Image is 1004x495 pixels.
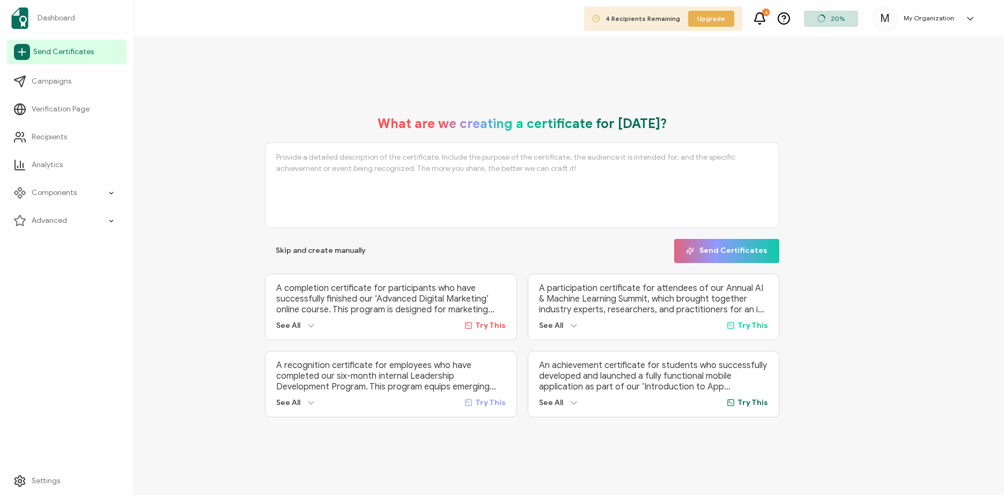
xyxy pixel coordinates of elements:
[880,11,890,27] span: M
[475,398,506,407] span: Try This
[38,13,75,24] span: Dashboard
[7,40,127,64] a: Send Certificates
[737,398,768,407] span: Try This
[276,360,505,392] p: A recognition certificate for employees who have completed our six-month internal Leadership Deve...
[32,187,77,198] span: Components
[737,321,768,330] span: Try This
[7,99,127,120] a: Verification Page
[276,321,300,330] span: See All
[7,126,127,148] a: Recipients
[32,104,90,115] span: Verification Page
[32,160,63,170] span: Analytics
[32,76,71,87] span: Campaigns
[475,321,506,330] span: Try This
[32,476,60,486] span: Settings
[276,247,366,254] span: Skip and create manually
[539,360,768,392] p: An achievement certificate for students who successfully developed and launched a fully functiona...
[11,7,28,29] img: sertifier-logomark-colored.svg
[7,470,127,492] a: Settings
[7,3,127,33] a: Dashboard
[831,14,845,22] span: 20%
[686,247,767,255] span: Send Certificates
[7,154,127,176] a: Analytics
[674,239,779,263] button: Send Certificates
[32,132,67,142] span: Recipients
[606,14,680,22] span: 4 Recipients Remaining
[539,398,563,407] span: See All
[378,116,667,132] h1: What are we creating a certificate for [DATE]?
[265,239,376,263] button: Skip and create manually
[33,47,94,57] span: Send Certificates
[539,321,563,330] span: See All
[904,14,954,22] h5: My Organization
[276,283,505,315] p: A completion certificate for participants who have successfully finished our ‘Advanced Digital Ma...
[762,9,770,16] div: 6
[276,398,300,407] span: See All
[7,71,127,92] a: Campaigns
[697,14,725,24] span: Upgrade
[32,215,67,226] span: Advanced
[539,283,768,315] p: A participation certificate for attendees of our Annual AI & Machine Learning Summit, which broug...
